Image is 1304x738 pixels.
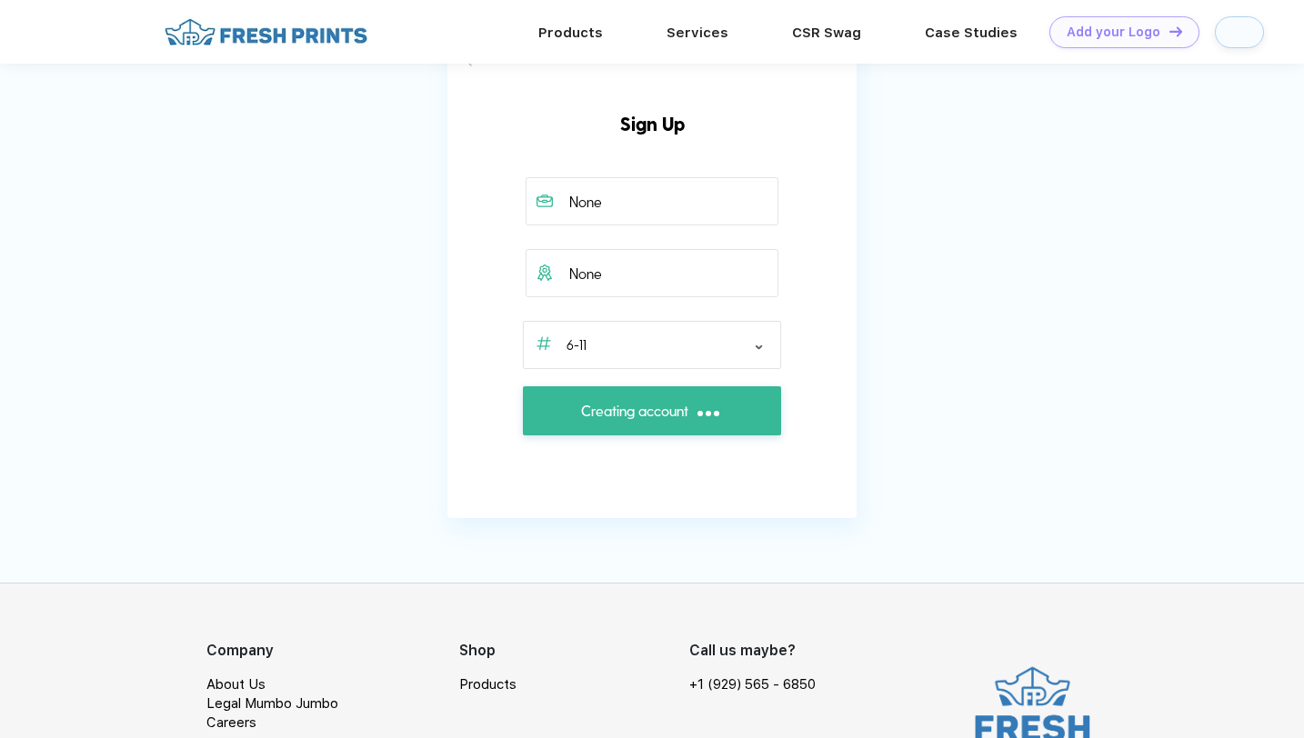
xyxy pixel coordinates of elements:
a: +1 (929) 565 - 6850 [689,675,816,694]
div: Add your Logo [1067,25,1160,40]
a: Legal Mumbo Jumbo [206,695,338,712]
img: fo%20logo%202.webp [159,16,373,48]
div: Shop [459,640,689,662]
a: About Us [206,676,266,693]
a: Products [459,676,517,693]
a: Careers [206,714,256,731]
div: Company [206,640,459,662]
div: Call us maybe? [689,640,828,662]
a: Products [538,25,603,41]
img: DT [1169,26,1182,36]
